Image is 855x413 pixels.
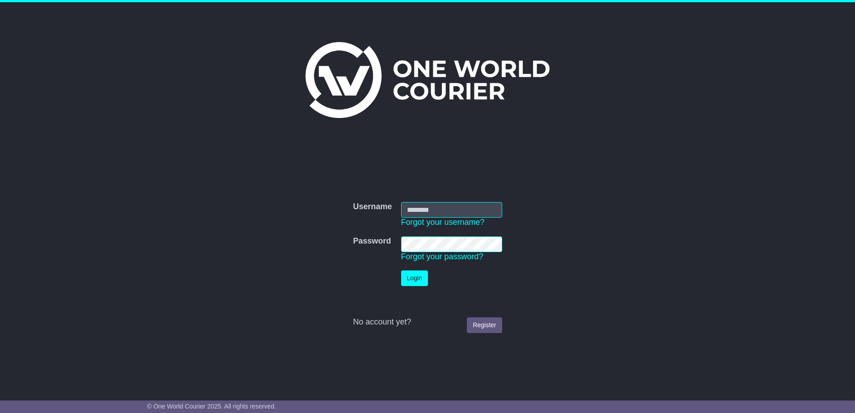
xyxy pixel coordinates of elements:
label: Username [353,202,392,212]
div: No account yet? [353,317,502,327]
label: Password [353,236,391,246]
span: © One World Courier 2025. All rights reserved. [147,403,276,410]
img: One World [305,42,550,118]
a: Register [467,317,502,333]
button: Login [401,270,428,286]
a: Forgot your username? [401,218,485,227]
a: Forgot your password? [401,252,483,261]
